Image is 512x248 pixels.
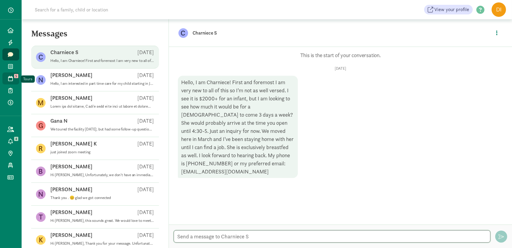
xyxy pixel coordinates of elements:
p: [DATE] [138,231,154,239]
p: Hi [PERSON_NAME], Thank you for your message. Unfortunately, we offer full time care (rates) only... [50,241,154,246]
a: 5 [2,72,19,84]
p: [PERSON_NAME] K [50,140,97,147]
p: This is the start of your conversation. [178,52,503,59]
p: Charniece S [193,29,382,37]
div: Hello, I am Charniece! First and foremost I am very new to all of this so I’m not as well versed.... [178,76,298,178]
figure: R [36,144,46,153]
p: [PERSON_NAME] [50,72,92,79]
p: Hi [PERSON_NAME], this sounds great. We would love to meet [PERSON_NAME], so we are happy to have... [50,218,154,223]
a: View your profile [424,5,473,14]
p: just joined zoom meeting [50,150,154,155]
p: [DATE] [138,209,154,216]
figure: T [36,212,46,222]
p: [DATE] [138,163,154,170]
figure: C [36,52,46,62]
p: [DATE] [138,186,154,193]
p: Hello, I am interested in part time care for my child starting in January. Is this something you ... [50,81,154,86]
div: Tours [23,76,32,82]
span: 4 [14,137,18,141]
p: Thank you . 😊 glad we got connected [50,195,154,200]
p: [PERSON_NAME] [50,231,92,239]
p: [DATE] [138,72,154,79]
figure: N [36,75,46,85]
p: [PERSON_NAME] [50,209,92,216]
p: Hello, I am Charniece! First and foremost I am very new to all of this so I’m not as well versed.... [50,58,154,63]
p: [PERSON_NAME] [50,94,92,102]
figure: B [36,167,46,176]
p: We toured the facility [DATE]; but had some follow-up questions. We hope someone can answer the q... [50,127,154,132]
figure: M [36,98,46,108]
p: Lorem ips dol sitame, C adi'e sedd ei te inci ut labore et dolorem aliquae adminimv quisnost. Ex ... [50,104,154,109]
h5: Messages [22,29,169,43]
p: [DATE] [138,49,154,56]
figure: G [36,121,46,130]
p: [DATE] [178,66,503,71]
p: [DATE] [138,94,154,102]
p: Hi [PERSON_NAME], Unfortunately, we don't have an immediate opening for that age group, but we do... [50,173,154,177]
p: Gana N [50,117,67,124]
figure: C [178,28,188,38]
span: 5 [14,74,18,78]
p: [DATE] [138,140,154,147]
input: Search for a family, child or location [31,4,199,16]
a: 4 [2,135,19,147]
span: View your profile [434,6,469,13]
figure: K [36,235,46,245]
figure: N [36,189,46,199]
p: Charniece S [50,49,78,56]
p: [PERSON_NAME] [50,186,92,193]
p: [PERSON_NAME] [50,163,92,170]
p: [DATE] [138,117,154,124]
